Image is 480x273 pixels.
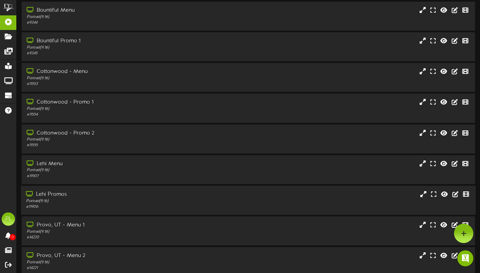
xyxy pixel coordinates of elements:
div: Bountiful Promo 1 [27,37,206,45]
div: Portrait ( 9:16 ) [27,167,206,173]
div: Cottonwood - Promo 2 [27,130,206,137]
div: Open Intercom Messenger [457,250,473,266]
div: Portrait ( 9:16 ) [27,76,206,81]
div: # 11553 [27,81,206,87]
div: # 11906 [26,204,205,210]
div: # 11907 [27,173,206,179]
div: Cottonwood - Promo 1 [27,99,206,106]
div: # 11555 [27,142,206,148]
div: PL [2,212,15,226]
div: Lehi Menu [27,160,206,168]
div: Cottonwood - Menu [27,68,206,76]
div: Portrait ( 9:16 ) [27,260,206,265]
div: Portrait ( 9:16 ) [27,106,206,112]
div: Provo, UT - Menu 1 [27,221,206,229]
div: Portrait ( 9:16 ) [27,45,206,51]
div: Portrait ( 9:16 ) [27,137,206,142]
div: Lehi Promos [26,191,205,198]
div: # 9345 [27,51,206,56]
div: # 14220 [27,235,206,240]
div: Portrait ( 9:16 ) [27,229,206,235]
div: # 11554 [27,112,206,118]
div: # 9344 [27,20,206,26]
div: Portrait ( 9:16 ) [27,14,206,20]
div: Portrait ( 9:16 ) [26,198,205,204]
span: 0 [10,234,16,240]
div: Bountiful Menu [27,7,206,14]
div: Provo, UT - Menu 2 [27,252,206,260]
div: # 14221 [27,265,206,271]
